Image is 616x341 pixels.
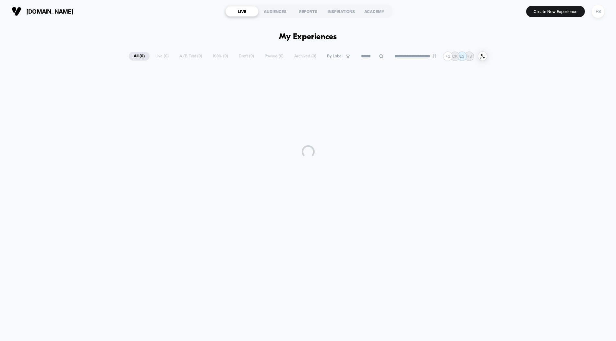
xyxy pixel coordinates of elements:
p: ES [460,54,465,59]
div: REPORTS [292,6,325,17]
img: end [432,54,436,58]
p: CK [452,54,458,59]
div: LIVE [225,6,259,17]
button: FS [590,5,606,18]
div: FS [592,5,604,18]
div: AUDIENCES [259,6,292,17]
span: By Label [327,54,343,59]
span: All ( 0 ) [129,52,150,61]
p: HS [466,54,472,59]
button: Create New Experience [526,6,585,17]
div: INSPIRATIONS [325,6,358,17]
h1: My Experiences [279,32,337,42]
div: ACADEMY [358,6,391,17]
img: Visually logo [12,6,21,16]
div: + 2 [443,52,453,61]
span: [DOMAIN_NAME] [26,8,73,15]
button: [DOMAIN_NAME] [10,6,75,17]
